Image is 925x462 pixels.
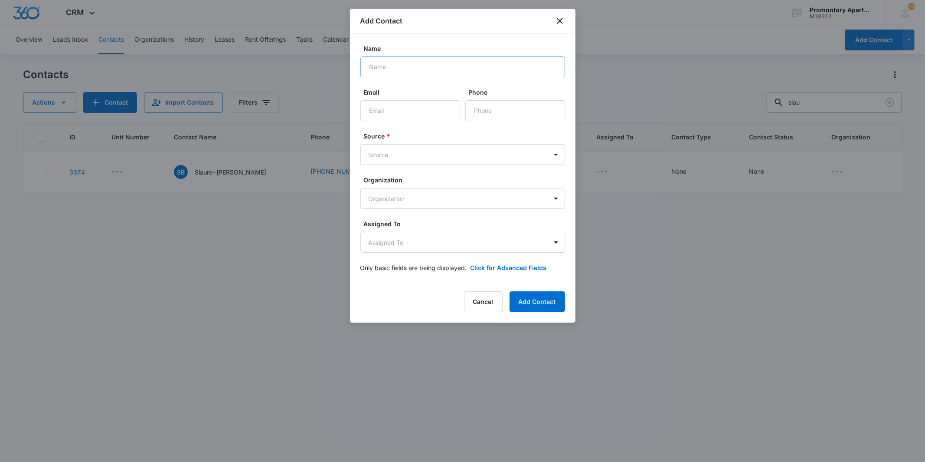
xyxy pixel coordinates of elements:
label: Assigned To [364,219,569,228]
p: Only basic fields are being displayed. [360,263,467,272]
button: close [555,16,565,26]
input: Name [360,56,565,77]
label: Phone [469,88,569,97]
button: Click for Advanced Fields [471,263,547,272]
button: Cancel [464,291,503,312]
h1: Add Contact [360,16,403,26]
button: Add Contact [510,291,565,312]
label: Organization [364,175,569,185]
input: Email [360,100,460,121]
label: Name [364,44,569,53]
label: Email [364,88,464,97]
input: Phone [465,100,565,121]
label: Source [364,132,569,141]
